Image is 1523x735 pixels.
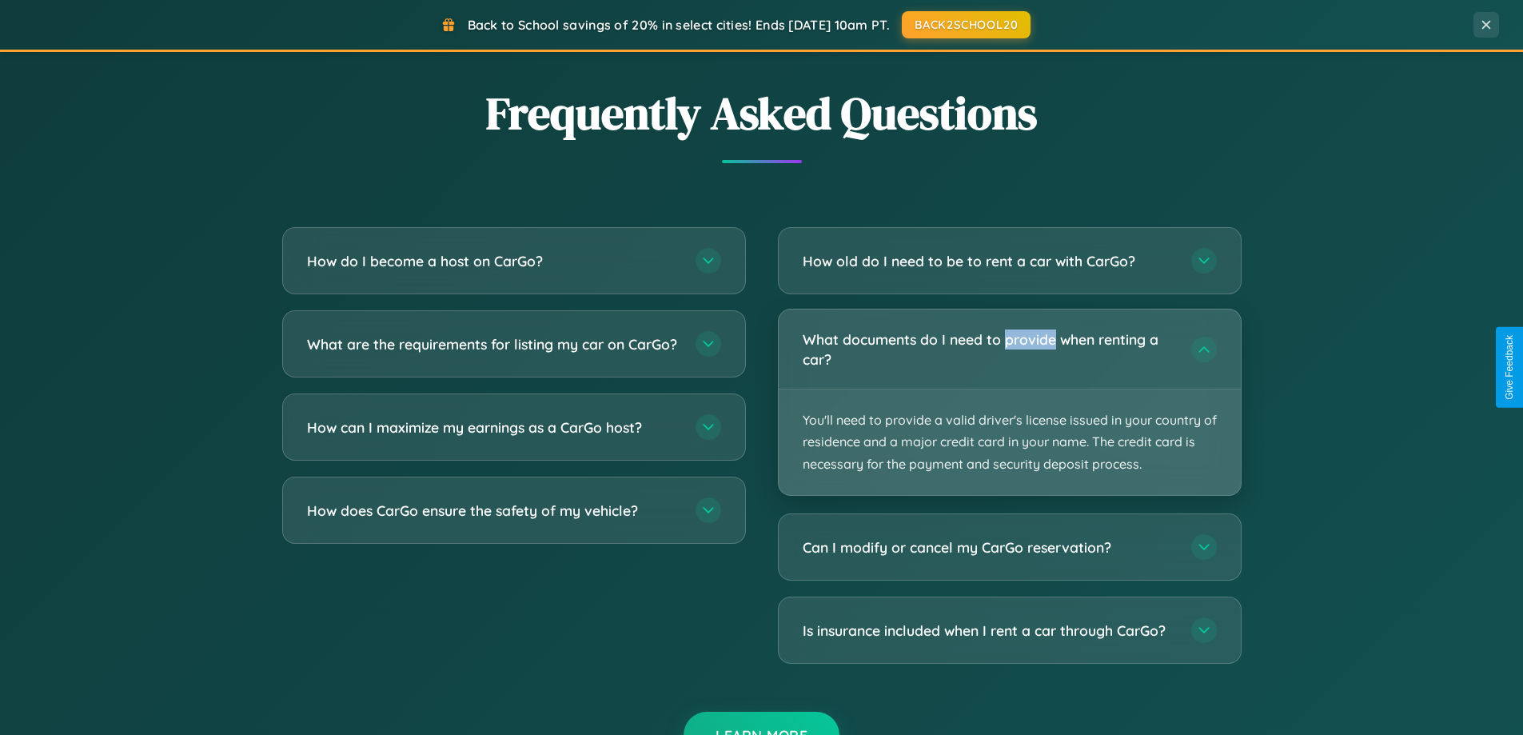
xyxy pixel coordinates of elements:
h3: How do I become a host on CarGo? [307,251,680,271]
h3: What are the requirements for listing my car on CarGo? [307,334,680,354]
span: Back to School savings of 20% in select cities! Ends [DATE] 10am PT. [468,17,890,33]
h3: How can I maximize my earnings as a CarGo host? [307,417,680,437]
button: BACK2SCHOOL20 [902,11,1031,38]
h3: What documents do I need to provide when renting a car? [803,330,1175,369]
h3: Can I modify or cancel my CarGo reservation? [803,537,1175,557]
h2: Frequently Asked Questions [282,82,1242,144]
p: You'll need to provide a valid driver's license issued in your country of residence and a major c... [779,389,1241,495]
div: Give Feedback [1504,335,1515,400]
h3: How old do I need to be to rent a car with CarGo? [803,251,1175,271]
h3: Is insurance included when I rent a car through CarGo? [803,621,1175,641]
h3: How does CarGo ensure the safety of my vehicle? [307,501,680,521]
